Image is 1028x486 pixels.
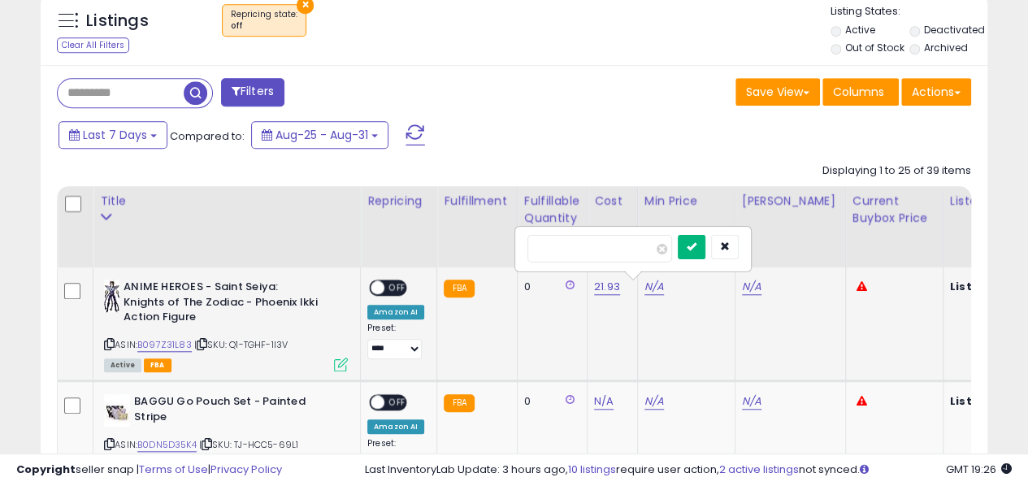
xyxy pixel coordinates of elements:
[16,462,76,477] strong: Copyright
[104,358,141,372] span: All listings currently available for purchase on Amazon
[367,323,424,359] div: Preset:
[742,193,839,210] div: [PERSON_NAME]
[384,281,410,295] span: OFF
[742,393,761,410] a: N/A
[221,78,284,106] button: Filters
[124,280,321,329] b: ANIME HEROES - Saint Seiya: Knights of The Zodiac - Phoenix Ikki Action Figure
[901,78,971,106] button: Actions
[444,394,474,412] small: FBA
[444,280,474,297] small: FBA
[16,462,282,478] div: seller snap | |
[950,279,1024,294] b: Listed Price:
[231,20,297,32] div: off
[144,358,171,372] span: FBA
[833,84,884,100] span: Columns
[275,127,368,143] span: Aug-25 - Aug-31
[134,394,332,428] b: BAGGU Go Pouch Set - Painted Stripe
[444,193,510,210] div: Fulfillment
[644,193,728,210] div: Min Price
[594,279,620,295] a: 21.93
[568,462,616,477] a: 10 listings
[822,78,899,106] button: Columns
[231,8,297,33] span: Repricing state :
[384,396,410,410] span: OFF
[367,438,424,475] div: Preset:
[59,121,167,149] button: Last 7 Days
[924,23,985,37] label: Deactivated
[104,394,130,427] img: 41jP4EnWbzL._SL40_.jpg
[367,193,430,210] div: Repricing
[100,193,354,210] div: Title
[735,78,820,106] button: Save View
[822,163,971,179] div: Displaying 1 to 25 of 39 items
[524,280,575,294] div: 0
[86,10,149,33] h5: Listings
[742,279,761,295] a: N/A
[210,462,282,477] a: Privacy Policy
[137,338,192,352] a: B097Z31L83
[251,121,388,149] button: Aug-25 - Aug-31
[367,305,424,319] div: Amazon AI
[831,4,987,20] p: Listing States:
[137,438,197,452] a: B0DN5D35K4
[644,279,664,295] a: N/A
[104,394,348,470] div: ASIN:
[57,37,129,53] div: Clear All Filters
[194,338,288,351] span: | SKU: Q1-TGHF-1I3V
[524,394,575,409] div: 0
[367,419,424,434] div: Amazon AI
[844,41,904,54] label: Out of Stock
[104,280,119,312] img: 41KM4CPS06L._SL40_.jpg
[170,128,245,144] span: Compared to:
[594,393,614,410] a: N/A
[83,127,147,143] span: Last 7 Days
[644,393,664,410] a: N/A
[950,393,1024,409] b: Listed Price:
[924,41,968,54] label: Archived
[594,193,631,210] div: Cost
[199,438,298,451] span: | SKU: TJ-HCC5-69L1
[365,462,1012,478] div: Last InventoryLab Update: 3 hours ago, require user action, not synced.
[852,193,936,227] div: Current Buybox Price
[946,462,1012,477] span: 2025-09-8 19:26 GMT
[139,462,208,477] a: Terms of Use
[844,23,874,37] label: Active
[524,193,580,227] div: Fulfillable Quantity
[719,462,799,477] a: 2 active listings
[104,280,348,370] div: ASIN:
